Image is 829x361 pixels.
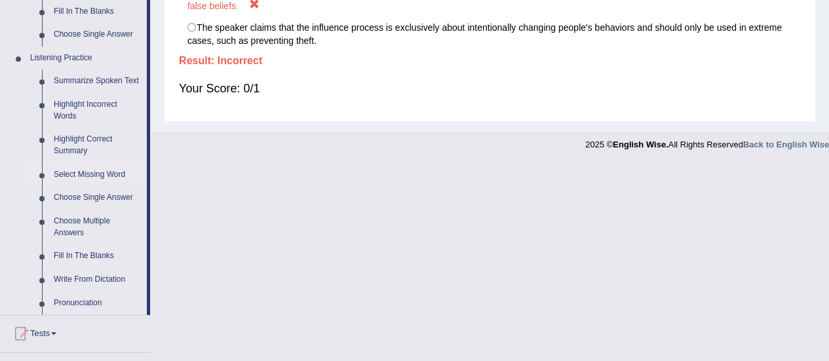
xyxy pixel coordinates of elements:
a: Fill In The Blanks [48,244,147,268]
a: Pronunciation [48,292,147,315]
a: Choose Single Answer [48,23,147,47]
div: 2025 © All Rights Reserved [585,132,829,151]
a: Highlight Correct Summary [48,128,147,162]
a: Select Missing Word [48,163,147,187]
a: Summarize Spoken Text [48,69,147,93]
a: Choose Single Answer [48,186,147,210]
strong: English Wise. [613,140,668,149]
a: Listening Practice [24,47,147,70]
a: Highlight Incorrect Words [48,93,147,128]
label: The speaker claims that the influence process is exclusively about intentionally changing people'... [179,16,801,52]
div: Your Score: 0/1 [179,73,801,104]
a: Back to English Wise [743,140,829,149]
a: Tests [1,315,150,348]
a: Choose Multiple Answers [48,210,147,244]
h4: Result: [179,55,801,67]
a: Write From Dictation [48,268,147,292]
